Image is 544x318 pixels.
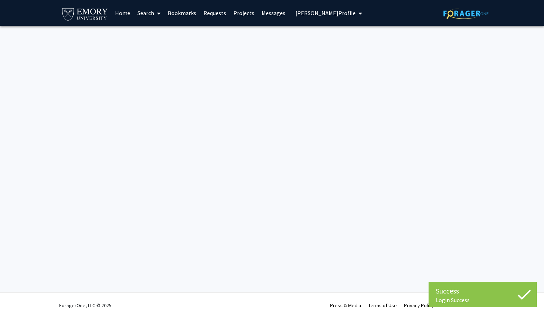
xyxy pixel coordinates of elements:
a: Requests [200,0,230,26]
a: Terms of Use [368,302,397,309]
img: ForagerOne Logo [443,8,488,19]
a: Privacy Policy [404,302,434,309]
div: ForagerOne, LLC © 2025 [59,293,111,318]
div: Success [436,286,530,296]
a: Press & Media [330,302,361,309]
a: Projects [230,0,258,26]
a: Bookmarks [164,0,200,26]
a: Messages [258,0,289,26]
span: [PERSON_NAME] Profile [295,9,356,17]
div: Login Success [436,296,530,304]
a: Search [134,0,164,26]
img: Emory University Logo [61,6,109,22]
a: Home [111,0,134,26]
